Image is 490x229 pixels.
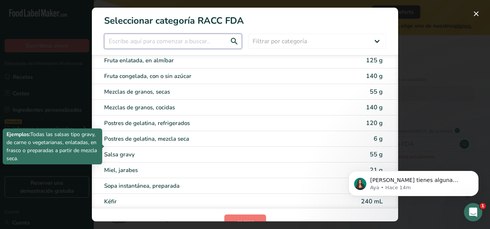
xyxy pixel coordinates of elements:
font: Todas las salsas tipo gravy, de carne o vegetarianas, enlatadas, en frasco o preparadas a partir ... [7,131,97,162]
span: 140 g [366,72,383,80]
div: Postres de gelatina, refrigerados [104,119,322,128]
div: Fruta enlatada, en almíbar [104,56,322,65]
div: Miel, jarabes [104,166,322,175]
iframe: Mensaje de notificaciones del intercomunicador [337,155,490,208]
input: Escribe aquí para comenzar a buscar.. [104,34,242,49]
div: Kéfir [104,197,322,206]
span: 55 g [370,150,383,159]
div: Salsa gravy [104,150,322,159]
font: Seleccionar categoría RACC FDA [104,15,244,27]
div: Sopa instantánea, preparada [104,182,322,190]
iframe: Chat en vivo de Intercom [464,203,482,221]
span: 120 g [366,119,383,127]
div: Mezclas de granos, cocidas [104,103,322,112]
span: 125 g [366,56,383,65]
font: cerrar [237,218,253,226]
div: Mezclas de granos, secas [104,88,322,96]
div: Fruta congelada, con o sin azúcar [104,72,322,81]
font: 1 [481,203,484,208]
span: 6 g [374,135,383,143]
span: 140 g [366,103,383,112]
font: Ejemplos: [7,131,30,138]
span: 55 g [370,88,383,96]
div: Postres de gelatina, mezcla seca [104,135,322,143]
